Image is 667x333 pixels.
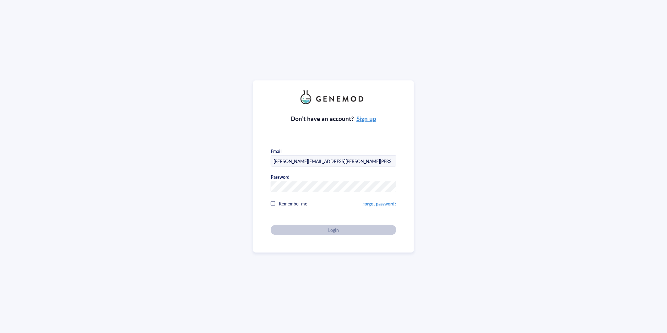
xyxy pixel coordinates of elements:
[301,90,366,104] img: genemod_logo_light-BcqUzbGq.png
[279,200,307,207] span: Remember me
[271,148,281,154] div: Email
[291,114,377,123] div: Don’t have an account?
[356,114,376,123] a: Sign up
[362,200,396,207] a: Forgot password?
[271,174,290,180] div: Password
